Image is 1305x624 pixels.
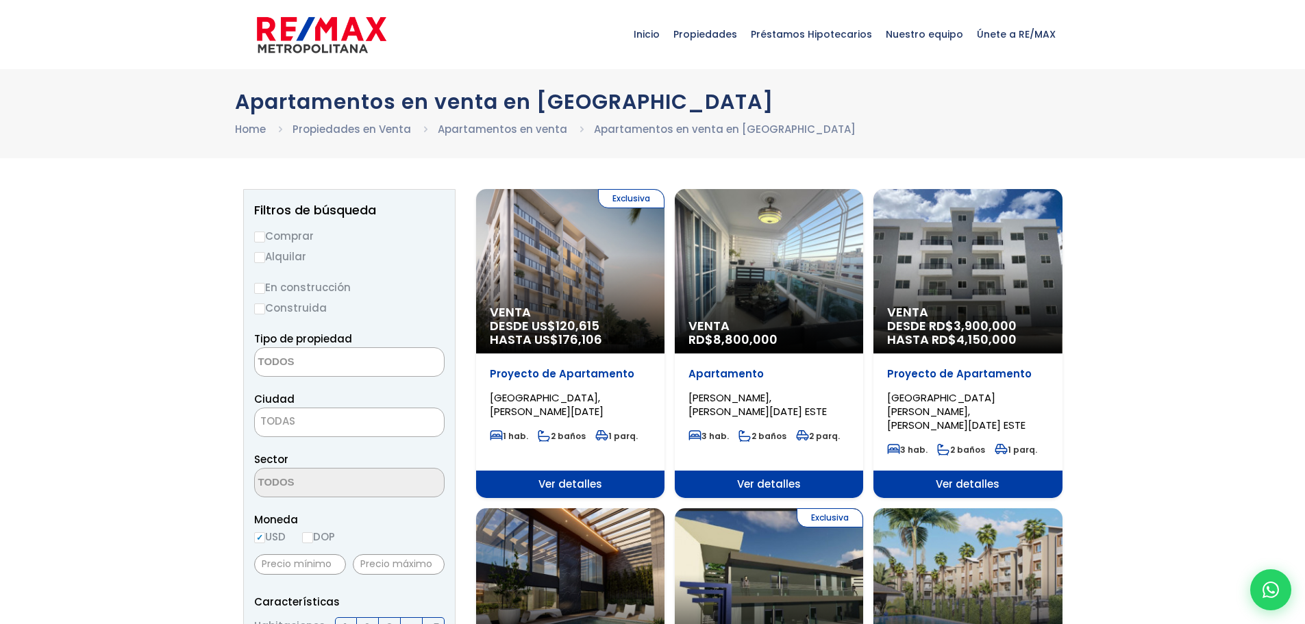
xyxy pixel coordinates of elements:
input: DOP [302,532,313,543]
label: DOP [302,528,335,545]
span: Propiedades [667,14,744,55]
a: Venta RD$8,800,000 Apartamento [PERSON_NAME], [PERSON_NAME][DATE] ESTE 3 hab. 2 baños 2 parq. Ver... [675,189,863,498]
h2: Filtros de búsqueda [254,203,445,217]
span: Venta [887,305,1048,319]
input: Alquilar [254,252,265,263]
span: Ver detalles [476,471,664,498]
label: Comprar [254,227,445,245]
p: Apartamento [688,367,849,381]
span: 2 baños [538,430,586,442]
span: 2 parq. [796,430,840,442]
span: TODAS [260,414,295,428]
p: Características [254,593,445,610]
span: RD$ [688,331,778,348]
span: Sector [254,452,288,466]
span: Exclusiva [797,508,863,527]
input: Precio mínimo [254,554,346,575]
label: En construcción [254,279,445,296]
span: [GEOGRAPHIC_DATA], [PERSON_NAME][DATE] [490,390,604,419]
li: Apartamentos en venta en [GEOGRAPHIC_DATA] [594,121,856,138]
span: Préstamos Hipotecarios [744,14,879,55]
span: 1 hab. [490,430,528,442]
span: Ver detalles [873,471,1062,498]
input: Construida [254,303,265,314]
span: Moneda [254,511,445,528]
span: Nuestro equipo [879,14,970,55]
p: Proyecto de Apartamento [887,367,1048,381]
h1: Apartamentos en venta en [GEOGRAPHIC_DATA] [235,90,1071,114]
p: Proyecto de Apartamento [490,367,651,381]
span: 2 baños [738,430,786,442]
span: 3 hab. [688,430,729,442]
textarea: Search [255,348,388,377]
span: Exclusiva [598,189,664,208]
span: 1 parq. [595,430,638,442]
span: 120,615 [556,317,599,334]
input: Comprar [254,232,265,242]
a: Exclusiva Venta DESDE US$120,615 HASTA US$176,106 Proyecto de Apartamento [GEOGRAPHIC_DATA], [PER... [476,189,664,498]
label: Construida [254,299,445,316]
span: Únete a RE/MAX [970,14,1062,55]
a: Venta DESDE RD$3,900,000 HASTA RD$4,150,000 Proyecto de Apartamento [GEOGRAPHIC_DATA][PERSON_NAME... [873,189,1062,498]
img: remax-metropolitana-logo [257,14,386,55]
span: DESDE US$ [490,319,651,347]
span: Venta [490,305,651,319]
input: Precio máximo [353,554,445,575]
span: 1 parq. [995,444,1037,455]
span: TODAS [254,408,445,437]
span: Venta [688,319,849,333]
span: DESDE RD$ [887,319,1048,347]
input: USD [254,532,265,543]
span: Ver detalles [675,471,863,498]
label: USD [254,528,286,545]
span: 176,106 [558,331,602,348]
span: Ciudad [254,392,295,406]
a: Propiedades en Venta [293,122,411,136]
span: HASTA US$ [490,333,651,347]
span: Inicio [627,14,667,55]
a: Home [235,122,266,136]
textarea: Search [255,469,388,498]
span: 3,900,000 [954,317,1017,334]
span: [GEOGRAPHIC_DATA][PERSON_NAME], [PERSON_NAME][DATE] ESTE [887,390,1026,432]
span: 3 hab. [887,444,928,455]
input: En construcción [254,283,265,294]
label: Alquilar [254,248,445,265]
span: 8,800,000 [713,331,778,348]
span: 4,150,000 [956,331,1017,348]
span: HASTA RD$ [887,333,1048,347]
span: TODAS [255,412,444,431]
a: Apartamentos en venta [438,122,567,136]
span: Tipo de propiedad [254,332,352,346]
span: [PERSON_NAME], [PERSON_NAME][DATE] ESTE [688,390,827,419]
span: 2 baños [937,444,985,455]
